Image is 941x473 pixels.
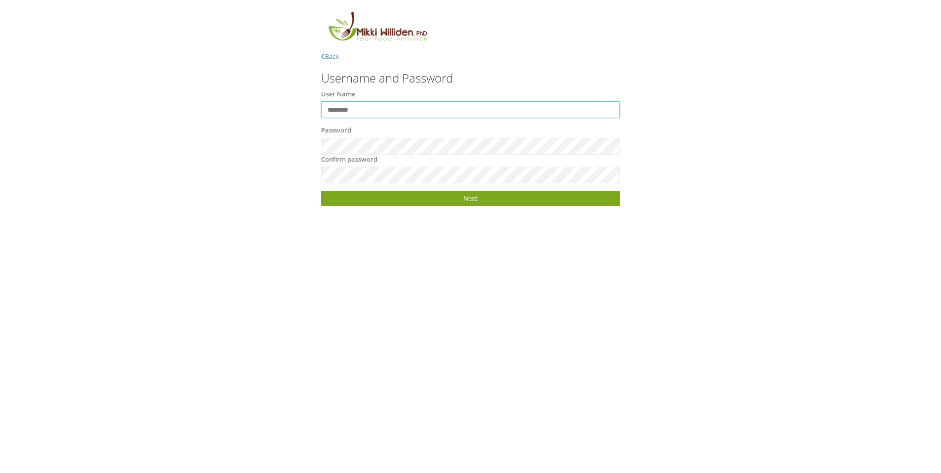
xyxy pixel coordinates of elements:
a: Back [321,52,339,61]
label: User Name [321,89,355,99]
label: Password [321,126,351,135]
a: Next [321,191,620,206]
label: Confirm password [321,155,377,165]
h3: Username and Password [321,72,620,85]
img: MikkiLogoMain.png [321,10,434,47]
